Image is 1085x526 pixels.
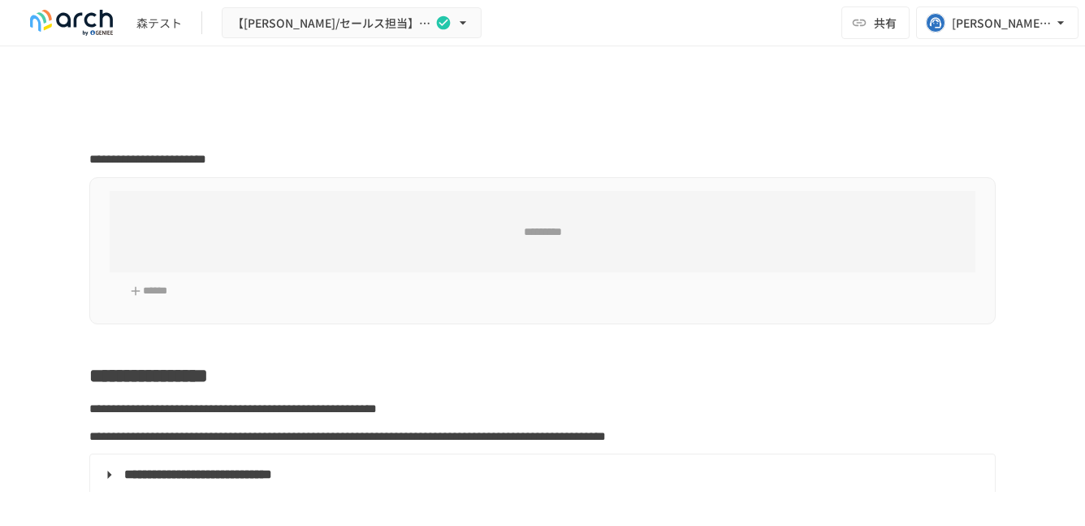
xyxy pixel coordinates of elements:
div: [PERSON_NAME][EMAIL_ADDRESS][DOMAIN_NAME] [952,13,1053,33]
button: [PERSON_NAME][EMAIL_ADDRESS][DOMAIN_NAME] [916,7,1079,39]
button: 【[PERSON_NAME]/セールス担当】株式会社ロープレ様_初期設定サポート [222,7,482,39]
span: 共有 [874,14,897,32]
img: logo-default@2x-9cf2c760.svg [19,10,123,36]
button: 共有 [841,7,910,39]
div: 森テスト [136,15,182,32]
span: 【[PERSON_NAME]/セールス担当】株式会社ロープレ様_初期設定サポート [232,13,432,33]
